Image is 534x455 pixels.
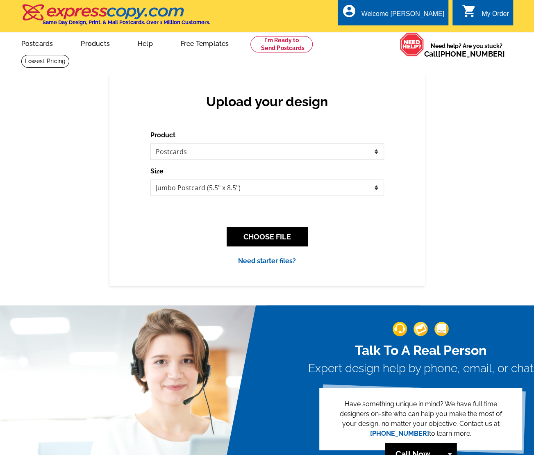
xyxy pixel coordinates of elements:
[43,19,210,25] h4: Same Day Design, Print, & Mail Postcards. Over 1 Million Customers.
[168,33,242,52] a: Free Templates
[308,343,534,358] h2: Talk To A Real Person
[414,322,428,336] img: support-img-2.png
[8,33,66,52] a: Postcards
[393,322,407,336] img: support-img-1.png
[68,33,123,52] a: Products
[308,362,534,375] h3: Expert design help by phone, email, or chat
[342,4,357,18] i: account_circle
[361,10,444,22] div: Welcome [PERSON_NAME]
[482,10,509,22] div: My Order
[462,9,509,19] a: shopping_cart My Order
[424,50,505,58] span: Call
[150,130,175,140] label: Product
[150,166,164,176] label: Size
[125,33,166,52] a: Help
[434,322,449,336] img: support-img-3_1.png
[332,399,509,439] p: Have something unique in mind? We have full time designers on-site who can help you make the most...
[159,94,376,109] h2: Upload your design
[21,10,210,25] a: Same Day Design, Print, & Mail Postcards. Over 1 Million Customers.
[370,430,429,437] a: [PHONE_NUMBER]
[400,32,424,57] img: help
[438,50,505,58] a: [PHONE_NUMBER]
[227,227,308,246] button: CHOOSE FILE
[238,257,296,265] a: Need starter files?
[424,42,509,58] span: Need help? Are you stuck?
[462,4,477,18] i: shopping_cart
